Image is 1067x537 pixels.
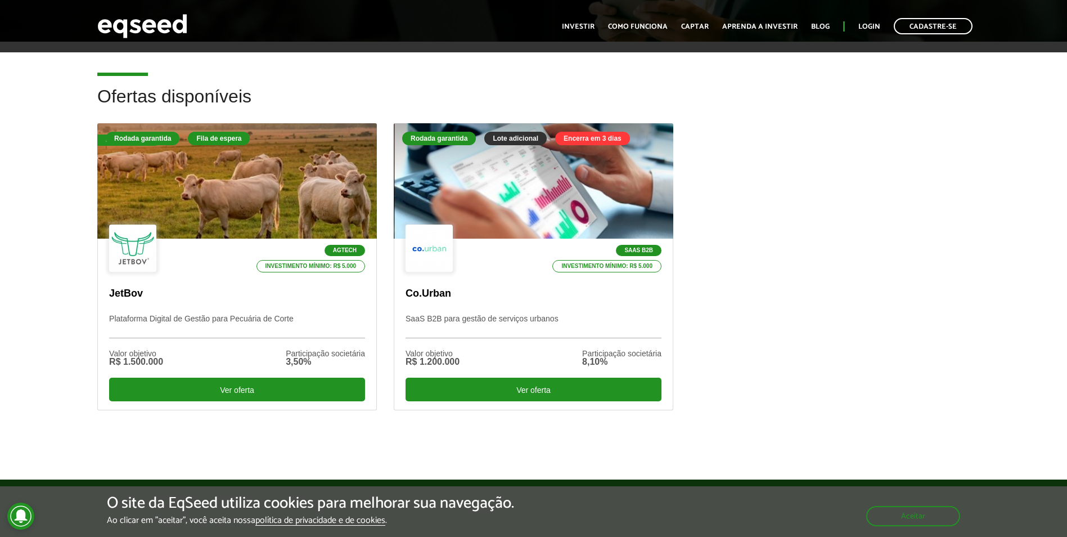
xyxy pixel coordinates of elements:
a: Fila de espera Rodada garantida Fila de espera Agtech Investimento mínimo: R$ 5.000 JetBov Plataf... [97,123,377,410]
p: Ao clicar em "aceitar", você aceita nossa . [107,515,514,526]
div: Valor objetivo [406,350,460,357]
div: Rodada garantida [106,132,179,145]
p: Plataforma Digital de Gestão para Pecuária de Corte [109,314,365,338]
p: Co.Urban [406,288,661,300]
p: JetBov [109,288,365,300]
div: R$ 1.200.000 [406,357,460,366]
div: Fila de espera [97,135,160,146]
div: Participação societária [582,350,661,357]
h2: Ofertas disponíveis [97,87,970,123]
div: R$ 1.500.000 [109,357,163,366]
a: Login [858,23,880,30]
h5: O site da EqSeed utiliza cookies para melhorar sua navegação. [107,495,514,512]
a: Rodada garantida Lote adicional Encerra em 3 dias SaaS B2B Investimento mínimo: R$ 5.000 Co.Urban... [394,123,673,410]
p: Investimento mínimo: R$ 5.000 [552,260,661,272]
div: Encerra em 3 dias [555,132,630,145]
a: Como funciona [608,23,668,30]
button: Aceitar [866,506,960,526]
div: Valor objetivo [109,350,163,357]
div: Ver oferta [406,378,661,401]
p: SaaS B2B para gestão de serviços urbanos [406,314,661,338]
div: Participação societária [286,350,365,357]
div: 3,50% [286,357,365,366]
a: Aprenda a investir [722,23,798,30]
div: Rodada garantida [402,132,476,145]
div: 8,10% [582,357,661,366]
p: SaaS B2B [616,245,661,256]
p: Agtech [325,245,365,256]
div: Fila de espera [188,132,250,145]
a: política de privacidade e de cookies [255,516,385,526]
img: EqSeed [97,11,187,41]
a: Investir [562,23,595,30]
a: Captar [681,23,709,30]
p: Investimento mínimo: R$ 5.000 [256,260,366,272]
div: Ver oferta [109,378,365,401]
div: Lote adicional [484,132,547,145]
a: Cadastre-se [894,18,973,34]
a: Blog [811,23,830,30]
